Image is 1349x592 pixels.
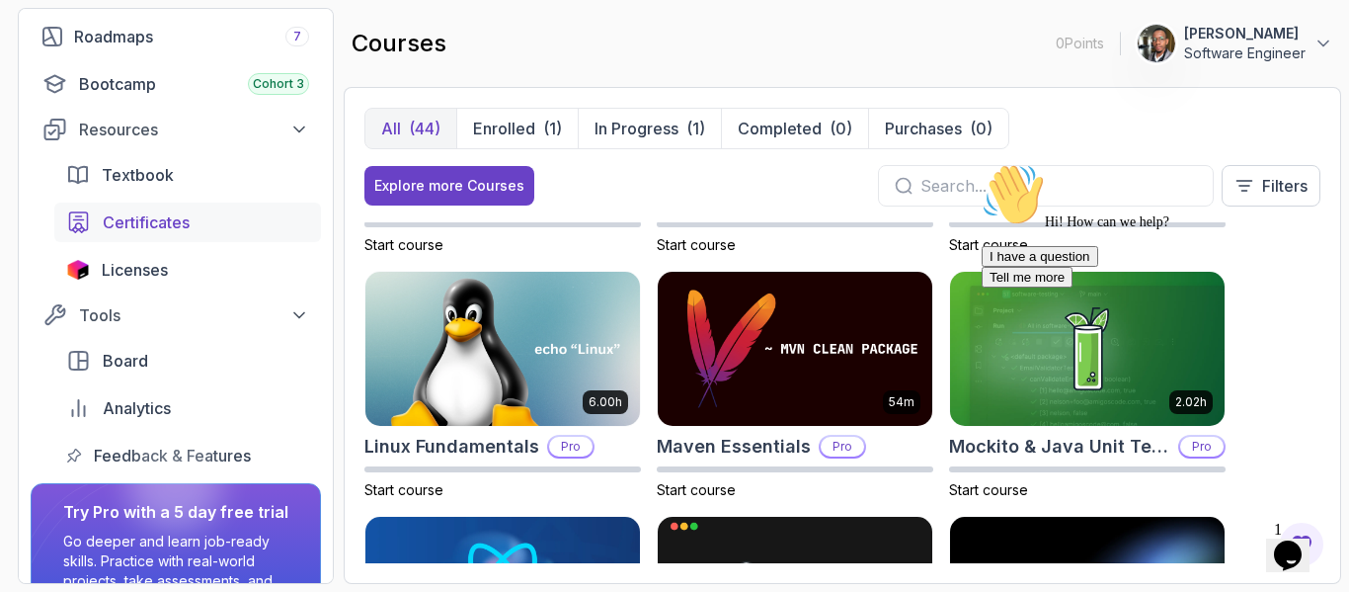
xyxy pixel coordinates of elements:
[31,112,321,147] button: Resources
[8,8,71,71] img: :wave:
[1056,34,1104,53] p: 0 Points
[949,433,1170,461] h2: Mockito & Java Unit Testing
[103,211,190,234] span: Certificates
[364,481,443,498] span: Start course
[365,109,456,148] button: All(44)
[364,433,539,461] h2: Linux Fundamentals
[1266,513,1329,572] iframe: chat widget
[253,76,304,92] span: Cohort 3
[657,236,736,253] span: Start course
[657,433,811,461] h2: Maven Essentials
[54,341,321,381] a: board
[8,8,363,132] div: 👋Hi! How can we help?I have a questionTell me more
[595,117,678,140] p: In Progress
[54,250,321,290] a: licenses
[94,444,251,467] span: Feedback & Features
[54,155,321,195] a: textbook
[578,109,721,148] button: In Progress(1)
[364,236,443,253] span: Start course
[868,109,1008,148] button: Purchases(0)
[364,166,534,206] button: Explore more Courses
[949,481,1028,498] span: Start course
[821,437,864,457] p: Pro
[409,117,440,140] div: (44)
[352,28,446,59] h2: courses
[31,17,321,56] a: roadmaps
[31,297,321,333] button: Tools
[103,349,148,373] span: Board
[549,437,593,457] p: Pro
[79,72,309,96] div: Bootcamp
[54,436,321,475] a: feedback
[102,163,174,187] span: Textbook
[381,117,401,140] p: All
[66,260,90,280] img: jetbrains icon
[79,118,309,141] div: Resources
[1138,25,1175,62] img: user profile image
[54,203,321,242] a: certificates
[721,109,868,148] button: Completed(0)
[54,388,321,428] a: analytics
[79,303,309,327] div: Tools
[456,109,578,148] button: Enrolled(1)
[885,117,962,140] p: Purchases
[543,117,562,140] div: (1)
[8,59,196,74] span: Hi! How can we help?
[974,155,1329,503] iframe: chat widget
[657,481,736,498] span: Start course
[102,258,168,282] span: Licenses
[949,236,1028,253] span: Start course
[293,29,301,44] span: 7
[920,174,1197,198] input: Search...
[103,396,171,420] span: Analytics
[1184,43,1306,63] p: Software Engineer
[365,272,640,426] img: Linux Fundamentals card
[738,117,822,140] p: Completed
[31,64,321,104] a: bootcamp
[374,176,524,196] div: Explore more Courses
[950,272,1225,426] img: Mockito & Java Unit Testing card
[8,112,99,132] button: Tell me more
[74,25,309,48] div: Roadmaps
[473,117,535,140] p: Enrolled
[830,117,852,140] div: (0)
[658,272,932,426] img: Maven Essentials card
[686,117,705,140] div: (1)
[889,394,914,410] p: 54m
[8,91,124,112] button: I have a question
[589,394,622,410] p: 6.00h
[970,117,992,140] div: (0)
[1184,24,1306,43] p: [PERSON_NAME]
[1137,24,1333,63] button: user profile image[PERSON_NAME]Software Engineer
